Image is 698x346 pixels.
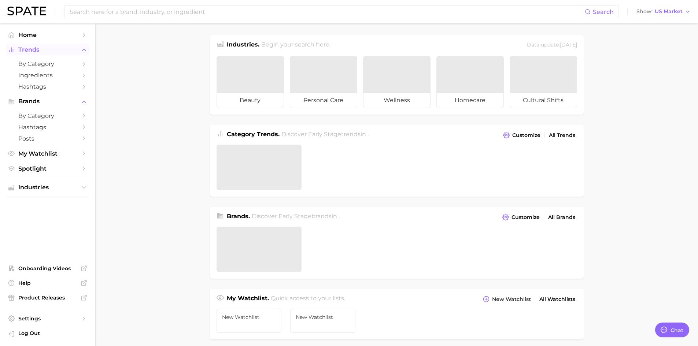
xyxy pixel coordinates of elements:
[546,212,577,222] a: All Brands
[6,44,89,55] button: Trends
[6,133,89,144] a: Posts
[510,56,577,108] a: cultural shifts
[6,70,89,81] a: Ingredients
[363,93,430,108] span: wellness
[227,213,250,220] span: Brands .
[6,110,89,122] a: by Category
[6,182,89,193] button: Industries
[18,83,77,90] span: Hashtags
[18,165,77,172] span: Spotlight
[281,131,369,138] span: Discover Early Stage trends in .
[510,93,577,108] span: cultural shifts
[222,314,276,320] span: New Watchlist
[18,124,77,131] span: Hashtags
[271,294,345,304] h2: Quick access to your lists.
[6,96,89,107] button: Brands
[227,40,259,50] h1: Industries.
[6,313,89,324] a: Settings
[512,214,540,220] span: Customize
[252,213,340,220] span: Discover Early Stage brands in .
[6,81,89,92] a: Hashtags
[290,56,357,108] a: personal care
[6,328,89,340] a: Log out. Currently logged in with e-mail michelle.ng@mavbeautybrands.com.
[217,309,282,333] a: New Watchlist
[217,56,284,108] a: beauty
[217,93,284,108] span: beauty
[18,280,77,286] span: Help
[18,46,77,53] span: Trends
[501,212,541,222] button: Customize
[18,294,77,301] span: Product Releases
[538,294,577,304] a: All Watchlists
[437,93,503,108] span: homecare
[655,10,683,14] span: US Market
[296,314,350,320] span: New Watchlist
[7,7,46,15] img: SPATE
[436,56,504,108] a: homecare
[290,93,357,108] span: personal care
[290,309,355,333] a: New Watchlist
[547,130,577,140] a: All Trends
[636,10,653,14] span: Show
[549,132,575,138] span: All Trends
[18,135,77,142] span: Posts
[363,56,431,108] a: wellness
[6,58,89,70] a: by Category
[481,294,532,304] button: New Watchlist
[18,184,77,191] span: Industries
[227,131,280,138] span: Category Trends .
[6,29,89,41] a: Home
[18,265,77,272] span: Onboarding Videos
[6,148,89,159] a: My Watchlist
[593,8,614,15] span: Search
[18,315,77,322] span: Settings
[18,72,77,79] span: Ingredients
[635,7,693,16] button: ShowUS Market
[69,5,585,18] input: Search here for a brand, industry, or ingredient
[227,294,269,304] h1: My Watchlist.
[6,163,89,174] a: Spotlight
[261,40,330,50] h2: Begin your search here.
[501,130,542,140] button: Customize
[512,132,540,138] span: Customize
[6,122,89,133] a: Hashtags
[548,214,575,220] span: All Brands
[539,296,575,302] span: All Watchlists
[6,292,89,303] a: Product Releases
[18,330,84,336] span: Log Out
[527,40,577,50] div: Data update: [DATE]
[18,150,77,157] span: My Watchlist
[6,278,89,289] a: Help
[492,296,531,302] span: New Watchlist
[6,263,89,274] a: Onboarding Videos
[18,31,77,38] span: Home
[18,60,77,67] span: by Category
[18,98,77,105] span: Brands
[18,112,77,119] span: by Category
